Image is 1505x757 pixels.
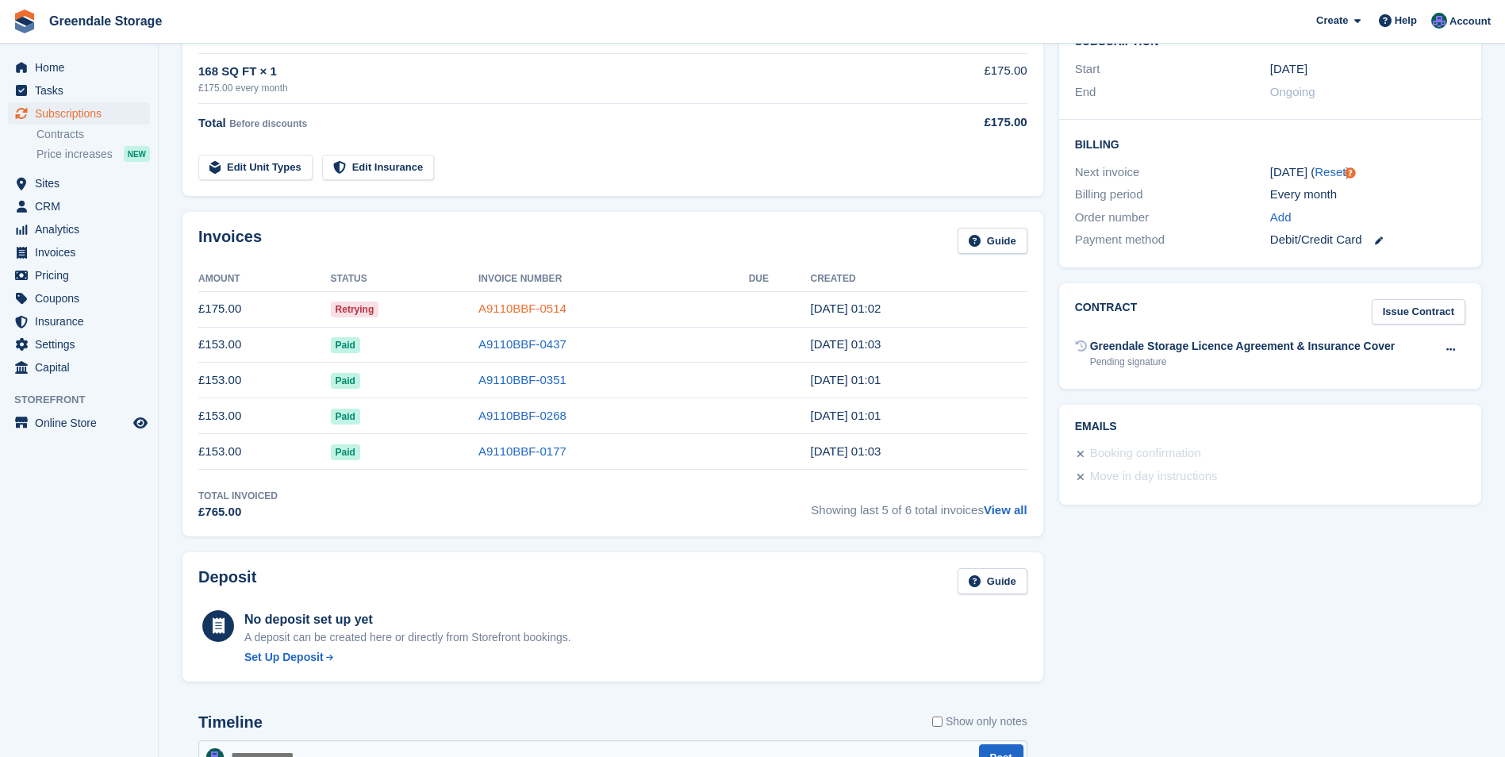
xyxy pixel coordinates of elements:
div: £765.00 [198,503,278,521]
a: View all [984,503,1027,517]
div: Set Up Deposit [244,649,324,666]
span: Paid [331,373,360,389]
img: stora-icon-8386f47178a22dfd0bd8f6a31ec36ba5ce8667c1dd55bd0f319d3a0aa187defe.svg [13,10,36,33]
a: menu [8,218,150,240]
a: Set Up Deposit [244,649,571,666]
a: menu [8,56,150,79]
a: A9110BBF-0268 [478,409,566,422]
span: Create [1316,13,1348,29]
div: Move in day instructions [1090,467,1218,486]
span: Capital [35,356,130,378]
div: Greendale Storage Licence Agreement & Insurance Cover [1090,338,1396,355]
h2: Billing [1075,136,1465,152]
td: £175.00 [198,291,331,327]
a: Edit Insurance [322,155,435,181]
a: menu [8,310,150,332]
td: £153.00 [198,398,331,434]
span: Settings [35,333,130,355]
a: Guide [958,228,1027,254]
th: Invoice Number [478,267,749,292]
div: £175.00 every month [198,81,899,95]
time: 2025-09-06 00:03:09 UTC [810,337,881,351]
a: menu [8,102,150,125]
time: 2025-06-06 00:03:09 UTC [810,444,881,458]
span: Analytics [35,218,130,240]
time: 2025-08-06 00:01:41 UTC [810,373,881,386]
a: menu [8,195,150,217]
a: menu [8,241,150,263]
span: Insurance [35,310,130,332]
a: menu [8,172,150,194]
span: Subscriptions [35,102,130,125]
div: Payment method [1075,231,1270,249]
span: Paid [331,409,360,425]
a: Add [1270,209,1292,227]
a: menu [8,287,150,309]
input: Show only notes [932,713,943,730]
div: End [1075,83,1270,102]
span: Sites [35,172,130,194]
div: Debit/Credit Card [1270,231,1465,249]
span: Pricing [35,264,130,286]
td: £153.00 [198,327,331,363]
a: Contracts [36,127,150,142]
div: Booking confirmation [1090,444,1201,463]
span: Ongoing [1270,85,1315,98]
h2: Contract [1075,299,1138,325]
a: Price increases NEW [36,145,150,163]
div: 168 SQ FT × 1 [198,63,899,81]
span: Home [35,56,130,79]
time: 2025-07-06 00:01:34 UTC [810,409,881,422]
span: Online Store [35,412,130,434]
span: Tasks [35,79,130,102]
span: Coupons [35,287,130,309]
div: Next invoice [1075,163,1270,182]
span: CRM [35,195,130,217]
a: Issue Contract [1372,299,1465,325]
p: A deposit can be created here or directly from Storefront bookings. [244,629,571,646]
a: A9110BBF-0437 [478,337,566,351]
div: No deposit set up yet [244,610,571,629]
th: Created [810,267,1027,292]
th: Due [749,267,811,292]
th: Status [331,267,478,292]
h2: Deposit [198,568,256,594]
div: Order number [1075,209,1270,227]
div: Every month [1270,186,1465,204]
a: A9110BBF-0351 [478,373,566,386]
a: A9110BBF-0514 [478,302,566,315]
div: Pending signature [1090,355,1396,369]
span: Invoices [35,241,130,263]
time: 2025-05-06 00:00:00 UTC [1270,60,1307,79]
span: Paid [331,444,360,460]
img: Richard Harrison [1431,13,1447,29]
span: Price increases [36,147,113,162]
span: Help [1395,13,1417,29]
div: [DATE] ( ) [1270,163,1465,182]
span: Retrying [331,302,379,317]
a: A9110BBF-0177 [478,444,566,458]
h2: Emails [1075,421,1465,433]
td: £175.00 [899,53,1027,103]
a: menu [8,333,150,355]
a: Edit Unit Types [198,155,313,181]
span: Showing last 5 of 6 total invoices [811,489,1027,521]
td: £153.00 [198,363,331,398]
a: menu [8,356,150,378]
div: NEW [124,146,150,162]
a: menu [8,412,150,434]
h2: Timeline [198,713,263,732]
div: Total Invoiced [198,489,278,503]
div: £175.00 [899,113,1027,132]
label: Show only notes [932,713,1027,730]
a: menu [8,264,150,286]
th: Amount [198,267,331,292]
div: Billing period [1075,186,1270,204]
span: Account [1449,13,1491,29]
td: £153.00 [198,434,331,470]
span: Paid [331,337,360,353]
h2: Invoices [198,228,262,254]
a: Greendale Storage [43,8,168,34]
a: menu [8,79,150,102]
a: Preview store [131,413,150,432]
